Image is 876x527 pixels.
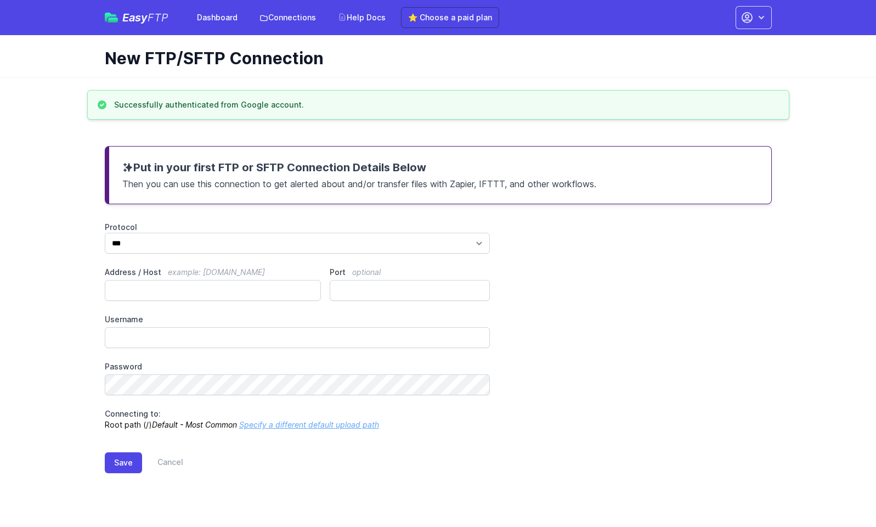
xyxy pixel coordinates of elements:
label: Port [330,267,490,278]
a: Dashboard [190,8,244,27]
i: Default - Most Common [152,420,237,429]
span: FTP [148,11,168,24]
a: Specify a different default upload path [239,420,379,429]
label: Address / Host [105,267,321,278]
h3: Successfully authenticated from Google account. [114,99,304,110]
label: Protocol [105,222,490,233]
label: Username [105,314,490,325]
h3: Put in your first FTP or SFTP Connection Details Below [122,160,758,175]
p: Then you can use this connection to get alerted about and/or transfer files with Zapier, IFTTT, a... [122,175,758,190]
a: Cancel [142,452,183,473]
p: Root path (/) [105,408,490,430]
a: Help Docs [331,8,392,27]
span: example: [DOMAIN_NAME] [168,267,265,277]
h1: New FTP/SFTP Connection [105,48,763,68]
span: Easy [122,12,168,23]
a: ⭐ Choose a paid plan [401,7,499,28]
span: Connecting to: [105,409,161,418]
img: easyftp_logo.png [105,13,118,23]
button: Save [105,452,142,473]
label: Password [105,361,490,372]
a: Connections [253,8,323,27]
a: EasyFTP [105,12,168,23]
span: optional [352,267,381,277]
